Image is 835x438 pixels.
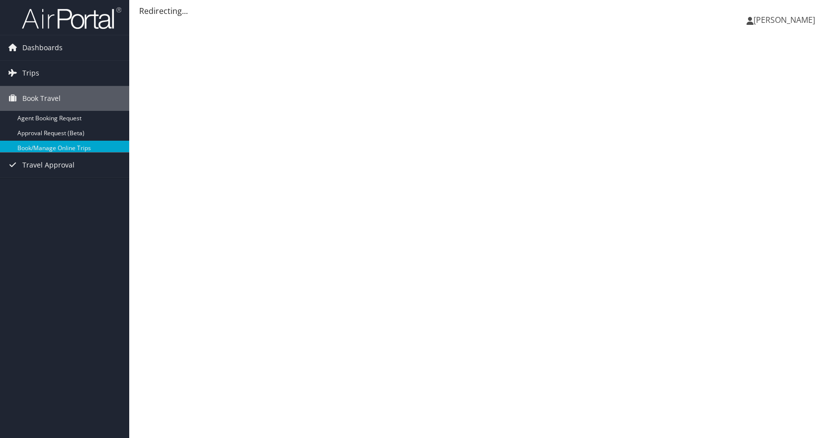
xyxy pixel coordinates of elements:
span: Travel Approval [22,153,75,177]
img: airportal-logo.png [22,6,121,30]
span: Trips [22,61,39,86]
span: Dashboards [22,35,63,60]
div: Redirecting... [139,5,825,17]
span: Book Travel [22,86,61,111]
a: [PERSON_NAME] [747,5,825,35]
span: [PERSON_NAME] [753,14,815,25]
